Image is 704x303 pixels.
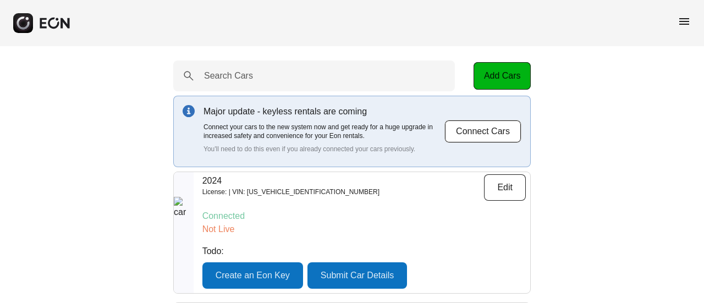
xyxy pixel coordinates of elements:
button: Create an Eon Key [202,262,303,289]
img: car [174,197,194,268]
button: Submit Car Details [307,262,407,289]
p: You'll need to do this even if you already connected your cars previously. [204,145,444,153]
button: Connect Cars [444,120,521,143]
span: menu [678,15,691,28]
p: Todo: [202,245,526,258]
button: Edit [484,174,526,201]
p: Not Live [202,223,526,236]
p: Connected [202,210,526,223]
p: Major update - keyless rentals are coming [204,105,444,118]
img: info [183,105,195,117]
label: Search Cars [204,69,253,82]
p: 2024 [202,174,380,188]
p: License: | VIN: [US_VEHICLE_IDENTIFICATION_NUMBER] [202,188,380,196]
button: Add Cars [474,62,531,90]
p: Connect your cars to the new system now and get ready for a huge upgrade in increased safety and ... [204,123,444,140]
